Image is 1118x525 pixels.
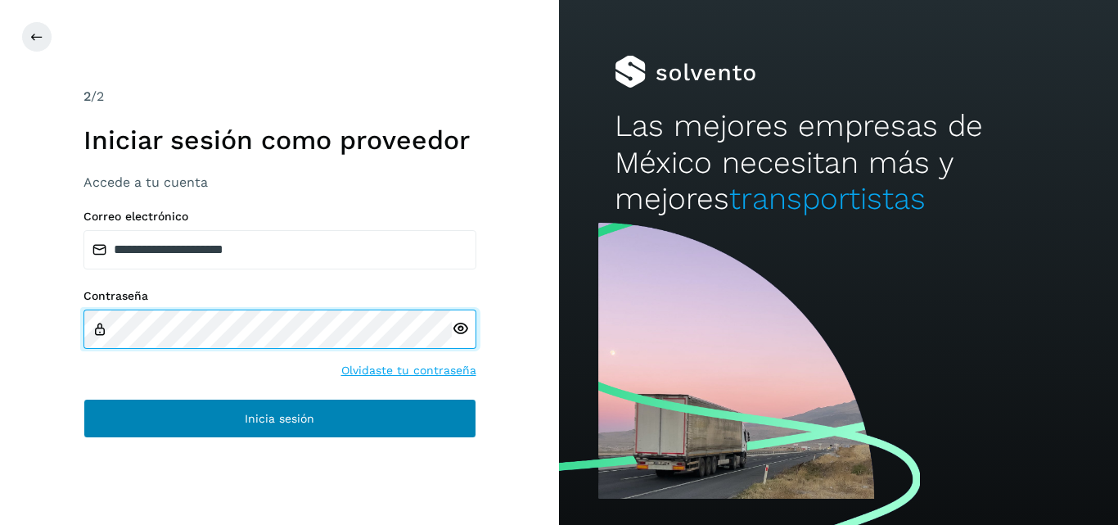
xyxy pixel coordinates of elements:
button: Inicia sesión [83,399,476,438]
div: /2 [83,87,476,106]
label: Contraseña [83,289,476,303]
a: Olvidaste tu contraseña [341,362,476,379]
span: transportistas [729,181,926,216]
h2: Las mejores empresas de México necesitan más y mejores [615,108,1062,217]
span: Inicia sesión [245,413,314,424]
h3: Accede a tu cuenta [83,174,476,190]
label: Correo electrónico [83,210,476,224]
span: 2 [83,88,91,104]
h1: Iniciar sesión como proveedor [83,124,476,156]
